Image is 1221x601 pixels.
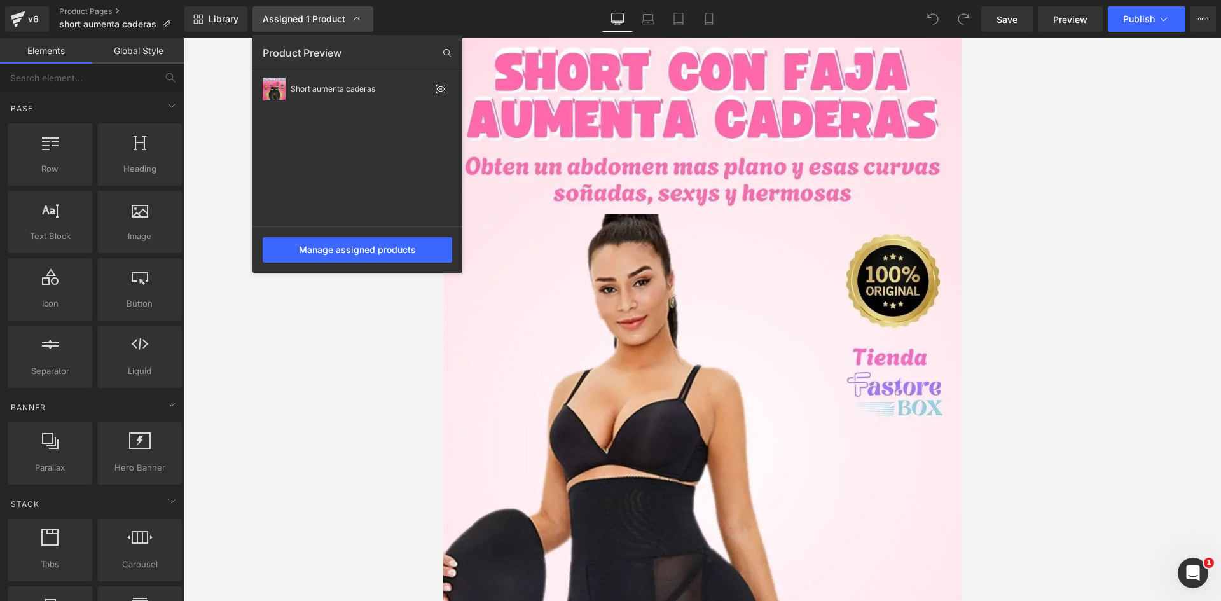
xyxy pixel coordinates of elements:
div: v6 [25,11,41,27]
button: Undo [920,6,946,32]
iframe: Intercom live chat [1178,558,1208,588]
span: short aumenta caderas [59,19,156,29]
span: Library [209,13,238,25]
span: Liquid [101,364,178,378]
span: Carousel [101,558,178,571]
span: Row [11,162,88,176]
a: Global Style [92,38,184,64]
a: v6 [5,6,49,32]
span: Banner [10,401,47,413]
div: Product Preview [252,43,462,63]
div: Assigned 1 Product [263,13,363,25]
div: Manage assigned products [263,237,452,263]
span: Base [10,102,34,114]
button: More [1190,6,1216,32]
span: Stack [10,498,41,510]
a: Preview [1038,6,1103,32]
a: Mobile [694,6,724,32]
span: Icon [11,297,88,310]
a: Desktop [602,6,633,32]
span: Heading [101,162,178,176]
a: Tablet [663,6,694,32]
a: New Library [184,6,247,32]
div: Short aumenta caderas [291,85,431,93]
span: Hero Banner [101,461,178,474]
span: Tabs [11,558,88,571]
span: Text Block [11,230,88,243]
span: Separator [11,364,88,378]
a: Laptop [633,6,663,32]
span: 1 [1204,558,1214,568]
a: Product Pages [59,6,184,17]
span: Publish [1123,14,1155,24]
button: Publish [1108,6,1185,32]
button: Redo [951,6,976,32]
span: Preview [1053,13,1087,26]
span: Button [101,297,178,310]
span: Image [101,230,178,243]
span: Save [997,13,1018,26]
span: Parallax [11,461,88,474]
